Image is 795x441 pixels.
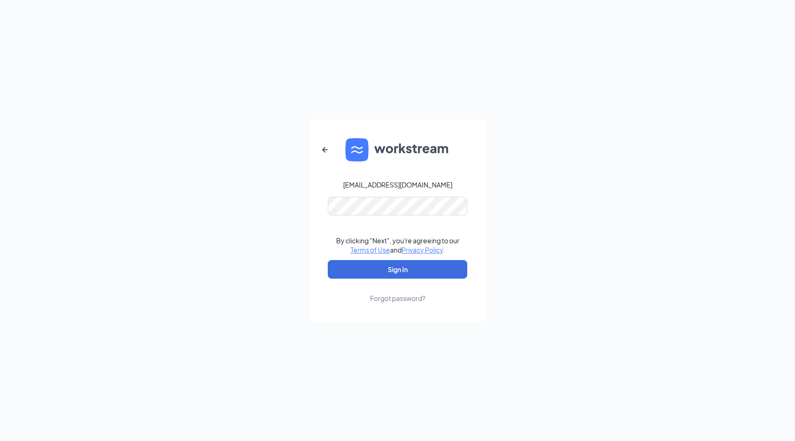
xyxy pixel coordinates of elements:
[370,294,425,303] div: Forgot password?
[351,246,390,254] a: Terms of Use
[328,260,467,279] button: Sign In
[402,246,443,254] a: Privacy Policy
[345,138,450,161] img: WS logo and Workstream text
[319,144,331,155] svg: ArrowLeftNew
[336,236,459,254] div: By clicking "Next", you're agreeing to our and .
[343,180,452,189] div: [EMAIL_ADDRESS][DOMAIN_NAME]
[314,139,336,161] button: ArrowLeftNew
[370,279,425,303] a: Forgot password?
